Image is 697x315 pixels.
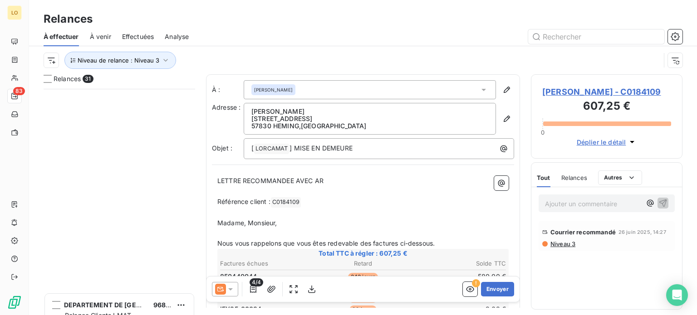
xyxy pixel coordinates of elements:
[349,305,377,314] span: 39 jours
[542,86,671,98] span: [PERSON_NAME] - C0184109
[666,284,688,306] div: Open Intercom Messenger
[412,304,506,314] td: 8,68 €
[122,32,154,41] span: Effectuées
[7,5,22,20] div: LO
[550,228,616,236] span: Courrier recommandé
[219,249,507,258] span: Total TTC à régler : 607,25 €
[528,29,664,44] input: Rechercher
[54,74,81,83] span: Relances
[618,229,666,235] span: 26 juin 2025, 14:27
[165,32,189,41] span: Analyse
[290,144,353,152] span: ] MISE EN DEMEURE
[220,272,257,281] span: 850440044
[78,57,159,64] span: Niveau de relance : Niveau 3
[537,174,550,181] span: Tout
[90,32,111,41] span: À venir
[217,177,324,184] span: LETTRE RECOMMANDEE AVEC AR
[412,271,506,281] td: 580,00 €
[251,122,488,130] p: 57830 HEMING , [GEOGRAPHIC_DATA]
[254,87,293,93] span: [PERSON_NAME]
[348,273,378,281] span: 242 jours
[574,137,640,147] button: Déplier le détail
[83,75,93,83] span: 31
[217,239,435,247] span: Nous vous rappelons que vous êtes redevable des factures ci-dessous.
[44,11,93,27] h3: Relances
[250,278,263,286] span: 4/4
[7,295,22,310] img: Logo LeanPay
[481,282,514,296] button: Envoyer
[44,32,79,41] span: À effectuer
[542,98,671,116] h3: 607,25 €
[13,87,25,95] span: 83
[44,89,195,315] div: grid
[251,108,488,115] p: [PERSON_NAME]
[254,144,289,154] span: LORCAMAT
[212,144,232,152] span: Objet :
[64,52,176,69] button: Niveau de relance : Niveau 3
[153,301,182,309] span: 968,99 €
[412,259,506,268] th: Solde TTC
[220,305,262,314] span: IFY25-00084
[315,259,410,268] th: Retard
[550,240,575,247] span: Niveau 3
[220,259,314,268] th: Factures échues
[271,197,301,208] span: C0184109
[212,85,244,94] label: À :
[217,198,270,205] span: Référence client :
[577,137,626,147] span: Déplier le détail
[251,144,254,152] span: [
[212,103,241,111] span: Adresse :
[217,219,277,227] span: Madame, Monsieur,
[251,115,488,122] p: [STREET_ADDRESS]
[561,174,587,181] span: Relances
[541,129,545,136] span: 0
[64,301,192,309] span: DEPARTEMENT DE [GEOGRAPHIC_DATA]
[598,170,642,185] button: Autres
